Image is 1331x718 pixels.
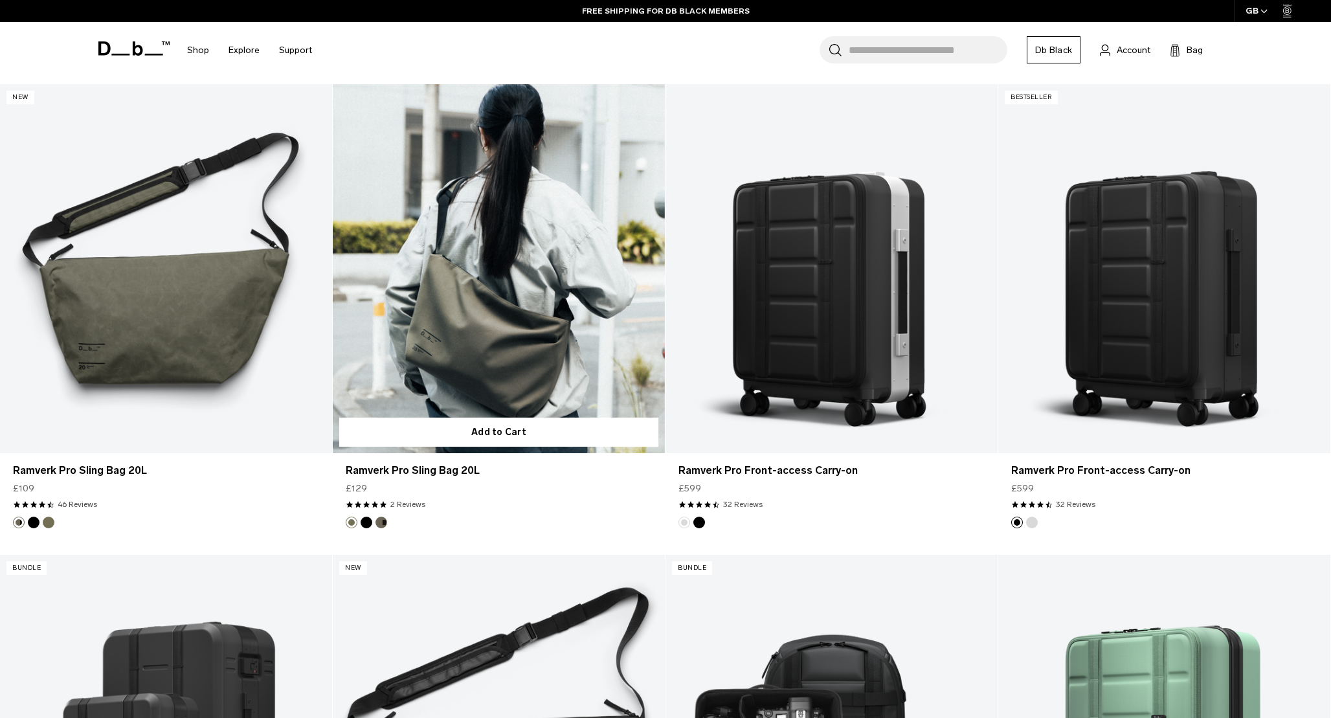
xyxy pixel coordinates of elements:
[1011,482,1034,495] span: £599
[672,561,712,575] p: Bundle
[1100,42,1150,58] a: Account
[998,84,1330,453] a: Ramverk Pro Front-access Carry-on
[678,517,690,528] button: Silver
[229,27,260,73] a: Explore
[1056,499,1095,510] a: 32 reviews
[1170,42,1203,58] button: Bag
[1117,43,1150,57] span: Account
[13,482,34,495] span: £109
[333,84,665,453] a: Ramverk Pro Sling Bag 20L
[279,27,312,73] a: Support
[346,463,652,478] a: Ramverk Pro Sling Bag 20L
[678,482,701,495] span: £599
[339,418,658,447] button: Add to Cart
[678,463,985,478] a: Ramverk Pro Front-access Carry-on
[1011,463,1317,478] a: Ramverk Pro Front-access Carry-on
[6,91,34,104] p: New
[1026,517,1038,528] button: Silver
[375,517,387,528] button: Forest Green
[339,561,367,575] p: New
[43,517,54,528] button: Mash Green
[346,517,357,528] button: Mash Green
[28,517,39,528] button: Black Out
[1011,517,1023,528] button: Black Out
[693,517,705,528] button: Black Out
[58,499,97,510] a: 46 reviews
[177,22,322,78] nav: Main Navigation
[346,482,367,495] span: £129
[13,463,319,478] a: Ramverk Pro Sling Bag 20L
[1027,36,1080,63] a: Db Black
[390,499,425,510] a: 2 reviews
[723,499,763,510] a: 32 reviews
[187,27,209,73] a: Shop
[13,517,25,528] button: Forest Green
[361,517,372,528] button: Black Out
[6,561,47,575] p: Bundle
[665,84,998,453] a: Ramverk Pro Front-access Carry-on
[1005,91,1058,104] p: Bestseller
[582,5,750,17] a: FREE SHIPPING FOR DB BLACK MEMBERS
[1187,43,1203,57] span: Bag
